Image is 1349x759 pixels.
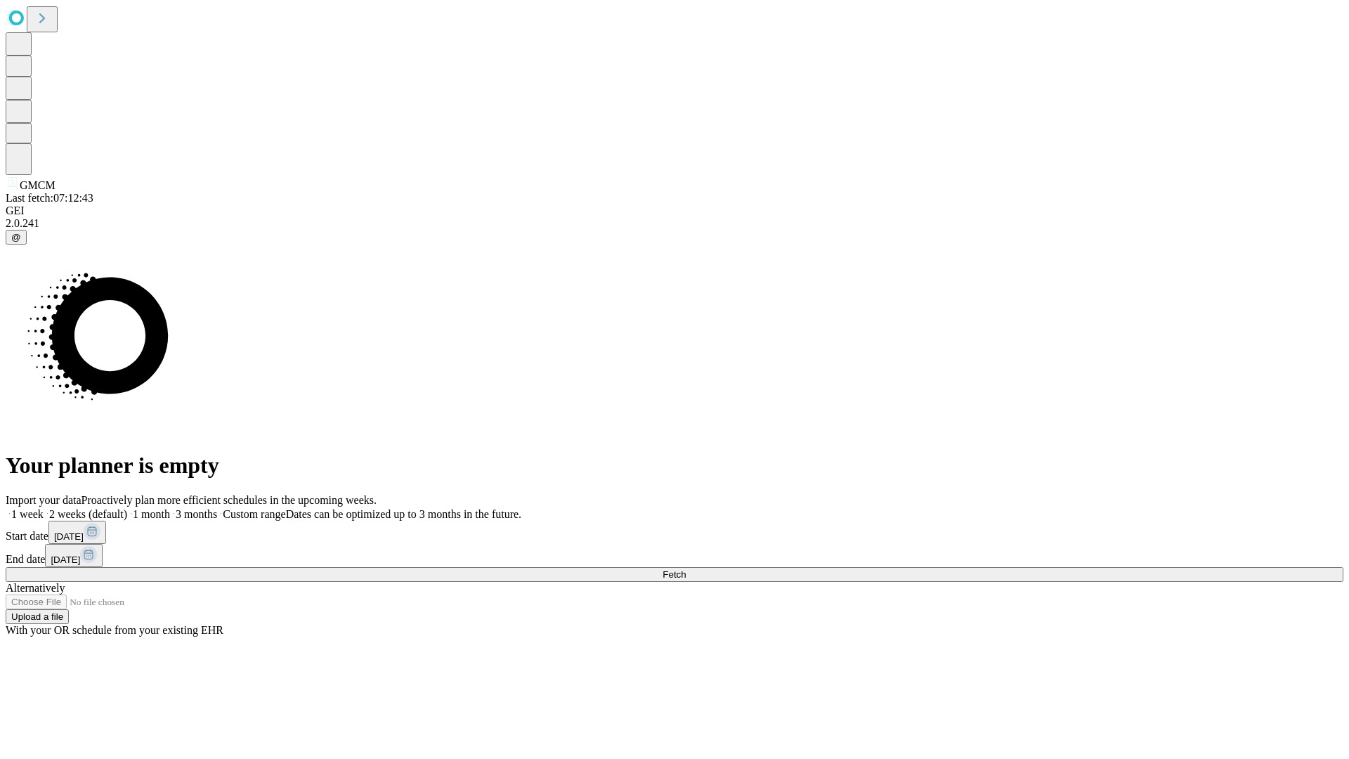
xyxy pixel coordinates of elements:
[223,508,285,520] span: Custom range
[48,521,106,544] button: [DATE]
[54,531,84,542] span: [DATE]
[663,569,686,580] span: Fetch
[6,521,1343,544] div: Start date
[45,544,103,567] button: [DATE]
[6,544,1343,567] div: End date
[6,582,65,594] span: Alternatively
[6,453,1343,479] h1: Your planner is empty
[6,192,93,204] span: Last fetch: 07:12:43
[6,205,1343,217] div: GEI
[82,494,377,506] span: Proactively plan more efficient schedules in the upcoming weeks.
[6,609,69,624] button: Upload a file
[11,508,44,520] span: 1 week
[6,217,1343,230] div: 2.0.241
[20,179,56,191] span: GMCM
[286,508,521,520] span: Dates can be optimized up to 3 months in the future.
[176,508,217,520] span: 3 months
[49,508,127,520] span: 2 weeks (default)
[6,230,27,245] button: @
[6,624,223,636] span: With your OR schedule from your existing EHR
[51,554,80,565] span: [DATE]
[133,508,170,520] span: 1 month
[6,494,82,506] span: Import your data
[6,567,1343,582] button: Fetch
[11,232,21,242] span: @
